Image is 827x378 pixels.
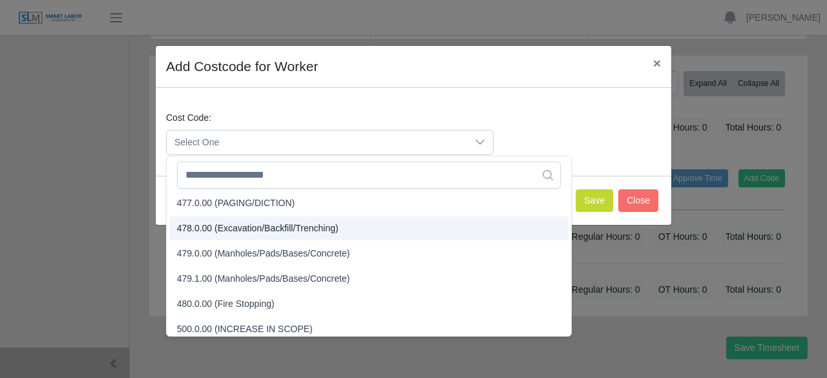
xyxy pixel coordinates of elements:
[169,216,569,240] li: 478.0.00 (Excavation/Backfill/Trenching)
[177,322,313,336] span: 500.0.00 (INCREASE IN SCOPE)
[167,131,467,154] span: Select One
[643,46,671,80] button: Close
[576,189,613,212] button: Save
[177,196,295,210] span: 477.0.00 (PAGING/DICTION)
[169,191,569,215] li: 477.0.00 (PAGING/DICTION)
[618,189,658,212] button: Close
[177,247,350,260] span: 479.0.00 (Manholes/Pads/Bases/Concrete)
[169,317,569,341] li: 500.0.00 (INCREASE IN SCOPE)
[177,272,350,286] span: 479.1.00 (Manholes/Pads/Bases/Concrete)
[169,267,569,291] li: 479.1.00 (Manholes/Pads/Bases/Concrete)
[177,222,339,235] span: 478.0.00 (Excavation/Backfill/Trenching)
[169,292,569,316] li: 480.0.00 (Fire Stopping)
[166,56,318,77] h4: Add Costcode for Worker
[169,242,569,266] li: 479.0.00 (Manholes/Pads/Bases/Concrete)
[653,56,661,70] span: ×
[177,297,275,311] span: 480.0.00 (Fire Stopping)
[166,111,211,125] label: Cost Code:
